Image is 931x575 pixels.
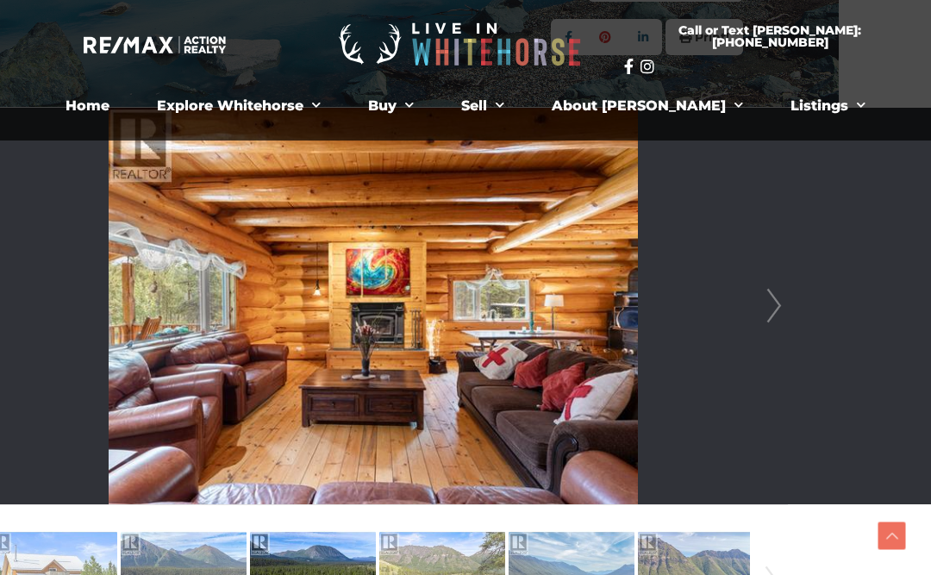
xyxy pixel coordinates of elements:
nav: Menu [17,89,914,123]
a: Call or Text [PERSON_NAME]: [PHONE_NUMBER] [624,14,916,59]
span: Call or Text [PERSON_NAME]: [PHONE_NUMBER] [645,24,896,48]
a: Buy [355,89,427,123]
a: Sell [448,89,517,123]
a: Next [761,108,787,504]
img: 1130 Annie Lake Road, Whitehorse South, Yukon Y1A 7A1 - Photo 11 - 16837 [109,108,637,504]
a: About [PERSON_NAME] [539,89,756,123]
a: Listings [778,89,878,123]
a: Explore Whitehorse [144,89,334,123]
a: Home [53,89,122,123]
